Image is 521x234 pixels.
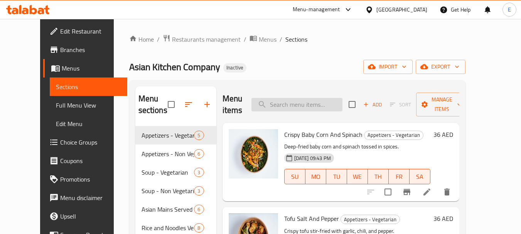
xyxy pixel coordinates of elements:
button: SU [284,169,305,184]
span: Choice Groups [60,138,121,147]
span: Upsell [60,212,121,221]
div: items [194,168,204,177]
span: Inactive [223,64,246,71]
div: Asian Mains Served With Rice - Vegetarian6 [135,200,216,219]
div: items [194,223,204,232]
span: Sections [56,82,121,91]
button: TU [326,169,347,184]
span: Select section [344,96,360,113]
button: MO [305,169,326,184]
span: Appetizers - Vegetarian [142,131,194,140]
a: Coupons [43,152,127,170]
span: Edit Restaurant [60,27,121,36]
span: Restaurants management [172,35,241,44]
span: Select section first [385,99,416,111]
li: / [244,35,246,44]
span: 3 [194,187,203,195]
a: Upsell [43,207,127,226]
button: FR [389,169,410,184]
button: WE [347,169,368,184]
a: Menus [250,34,277,44]
span: [DATE] 09:43 PM [291,155,334,162]
span: Manage items [422,95,462,114]
div: Menu-management [293,5,340,14]
span: 8 [194,224,203,232]
a: Sections [50,77,127,96]
div: items [194,186,204,195]
h2: Menu items [223,93,243,116]
div: Inactive [223,63,246,72]
button: TH [368,169,389,184]
button: Add section [198,95,216,114]
span: Edit Menu [56,119,121,128]
span: Menus [62,64,121,73]
button: Branch-specific-item [398,183,416,201]
a: Menus [43,59,127,77]
div: Soup - Non Vegetarian3 [135,182,216,200]
span: Soup - Vegetarian [142,168,194,177]
div: Soup - Vegetarian3 [135,163,216,182]
div: [GEOGRAPHIC_DATA] [376,5,427,14]
span: FR [392,171,406,182]
span: 3 [194,169,203,176]
span: Asian Kitchen Company [129,58,220,76]
span: Full Menu View [56,101,121,110]
span: TU [329,171,344,182]
div: Appetizers - Vegetarian [364,131,423,140]
span: Soup - Non Vegetarian [142,186,194,195]
span: Tofu Salt And Pepper [284,213,339,224]
span: Add item [360,99,385,111]
p: Deep-fried baby corn and spinach tossed in spices. [284,142,430,152]
button: SA [410,169,430,184]
span: WE [350,171,365,182]
button: export [416,60,465,74]
span: Branches [60,45,121,54]
span: Promotions [60,175,121,184]
button: import [363,60,413,74]
span: E [508,5,511,14]
span: Asian Mains Served With Rice - Vegetarian [142,205,194,214]
span: Crispy Baby Corn And Spinach [284,129,363,140]
a: Choice Groups [43,133,127,152]
span: Select all sections [163,96,179,113]
span: SA [413,171,427,182]
span: Appetizers - Vegetarian [364,131,423,140]
a: Menu disclaimer [43,189,127,207]
div: Appetizers - Non Vegetarian6 [135,145,216,163]
span: Sections [285,35,307,44]
nav: breadcrumb [129,34,465,44]
span: Select to update [380,184,396,200]
button: Manage items [416,93,468,116]
span: Appetizers - Vegetarian [341,215,400,224]
span: Sort sections [179,95,198,114]
img: Crispy Baby Corn And Spinach [229,129,278,178]
span: TH [371,171,386,182]
div: Appetizers - Vegetarian5 [135,126,216,145]
a: Branches [43,40,127,59]
span: Coupons [60,156,121,165]
h2: Menu sections [138,93,168,116]
div: items [194,131,204,140]
span: 6 [194,150,203,158]
h6: 36 AED [433,129,453,140]
input: search [251,98,342,111]
div: items [194,205,204,214]
span: Menus [259,35,277,44]
span: Appetizers - Non Vegetarian [142,149,194,158]
a: Edit menu item [422,187,432,197]
span: 5 [194,132,203,139]
li: / [280,35,282,44]
span: SU [288,171,302,182]
span: 6 [194,206,203,213]
a: Promotions [43,170,127,189]
a: Home [129,35,154,44]
h6: 36 AED [433,213,453,224]
button: delete [438,183,456,201]
span: Add [362,100,383,109]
